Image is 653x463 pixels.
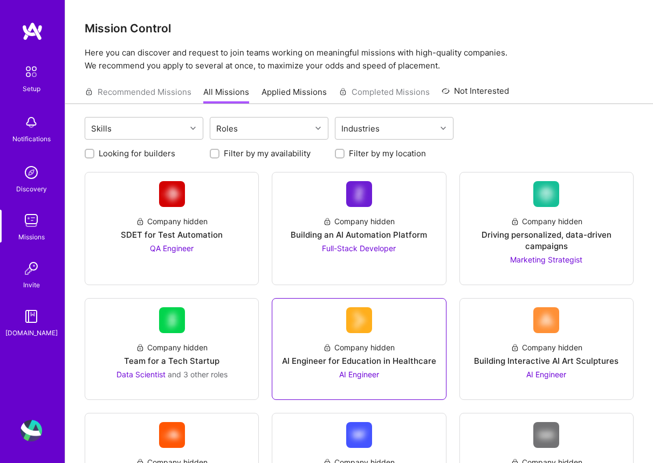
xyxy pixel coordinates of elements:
img: setup [20,60,43,83]
label: Filter by my location [349,148,426,159]
img: discovery [20,162,42,183]
label: Looking for builders [99,148,175,159]
i: icon Chevron [190,126,196,131]
div: Skills [88,121,114,136]
a: Company LogoCompany hiddenDriving personalized, data-driven campaignsMarketing Strategist [469,181,624,276]
div: Company hidden [323,216,395,227]
span: Data Scientist [116,370,166,379]
i: icon Chevron [441,126,446,131]
a: Company LogoCompany hiddenBuilding Interactive AI Art SculpturesAI Engineer [469,307,624,391]
div: Industries [339,121,382,136]
img: logo [22,22,43,41]
i: icon Chevron [315,126,321,131]
a: Company LogoCompany hiddenBuilding an AI Automation PlatformFull-Stack Developer [281,181,437,276]
div: SDET for Test Automation [121,229,223,240]
div: Building Interactive AI Art Sculptures [474,355,618,367]
a: Not Interested [442,85,509,104]
div: Company hidden [511,342,582,353]
div: Discovery [16,183,47,195]
a: Company LogoCompany hiddenSDET for Test AutomationQA Engineer [94,181,250,276]
span: Full-Stack Developer [322,244,396,253]
img: Company Logo [346,422,372,448]
span: Marketing Strategist [510,255,582,264]
div: Missions [18,231,45,243]
div: Building an AI Automation Platform [291,229,427,240]
img: teamwork [20,210,42,231]
div: Driving personalized, data-driven campaigns [469,229,624,252]
a: All Missions [203,86,249,104]
div: Setup [23,83,40,94]
div: [DOMAIN_NAME] [5,327,58,338]
img: Company Logo [346,307,372,333]
span: QA Engineer [150,244,194,253]
div: Company hidden [136,216,208,227]
span: and 3 other roles [168,370,228,379]
div: AI Engineer for Education in Healthcare [282,355,436,367]
a: Applied Missions [262,86,327,104]
div: Notifications [12,133,51,144]
img: Company Logo [346,181,372,207]
a: Company LogoCompany hiddenTeam for a Tech StartupData Scientist and 3 other roles [94,307,250,391]
img: Company Logo [533,307,559,333]
img: Company Logo [159,422,185,448]
div: Invite [23,279,40,291]
p: Here you can discover and request to join teams working on meaningful missions with high-quality ... [85,46,634,72]
div: Company hidden [136,342,208,353]
img: Company Logo [159,307,185,333]
a: User Avatar [18,420,45,441]
div: Company hidden [323,342,395,353]
img: Company Logo [533,181,559,207]
img: bell [20,112,42,133]
img: Invite [20,258,42,279]
a: Company LogoCompany hiddenAI Engineer for Education in HealthcareAI Engineer [281,307,437,391]
label: Filter by my availability [224,148,311,159]
h3: Mission Control [85,22,634,35]
img: Company Logo [533,422,559,448]
div: Company hidden [511,216,582,227]
img: guide book [20,306,42,327]
div: Roles [214,121,240,136]
span: AI Engineer [526,370,566,379]
div: Team for a Tech Startup [124,355,219,367]
img: User Avatar [20,420,42,441]
span: AI Engineer [339,370,379,379]
img: Company Logo [159,181,185,207]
